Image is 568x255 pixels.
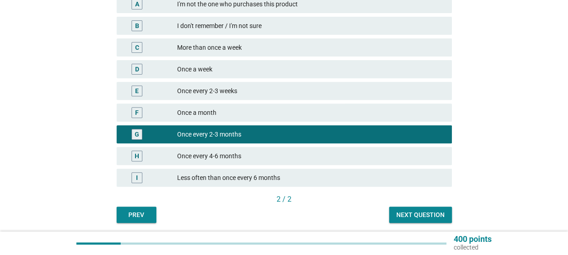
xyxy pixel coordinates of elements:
div: I don't remember / I'm not sure [177,20,445,31]
div: Once a week [177,64,445,75]
div: Prev [124,210,149,220]
div: 2 / 2 [117,194,452,205]
div: C [135,43,139,52]
div: I [136,173,138,183]
div: E [135,86,139,96]
div: Next question [396,210,445,220]
div: Once every 2-3 months [177,129,445,140]
div: F [135,108,139,118]
div: H [135,151,139,161]
p: collected [454,243,492,251]
div: Once every 4-6 months [177,151,445,161]
div: D [135,65,139,74]
button: Next question [389,207,452,223]
button: Prev [117,207,156,223]
div: B [135,21,139,31]
div: Less often than once every 6 months [177,172,445,183]
div: G [135,130,139,139]
p: 400 points [454,235,492,243]
div: Once a month [177,107,445,118]
div: Once every 2-3 weeks [177,85,445,96]
div: More than once a week [177,42,445,53]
